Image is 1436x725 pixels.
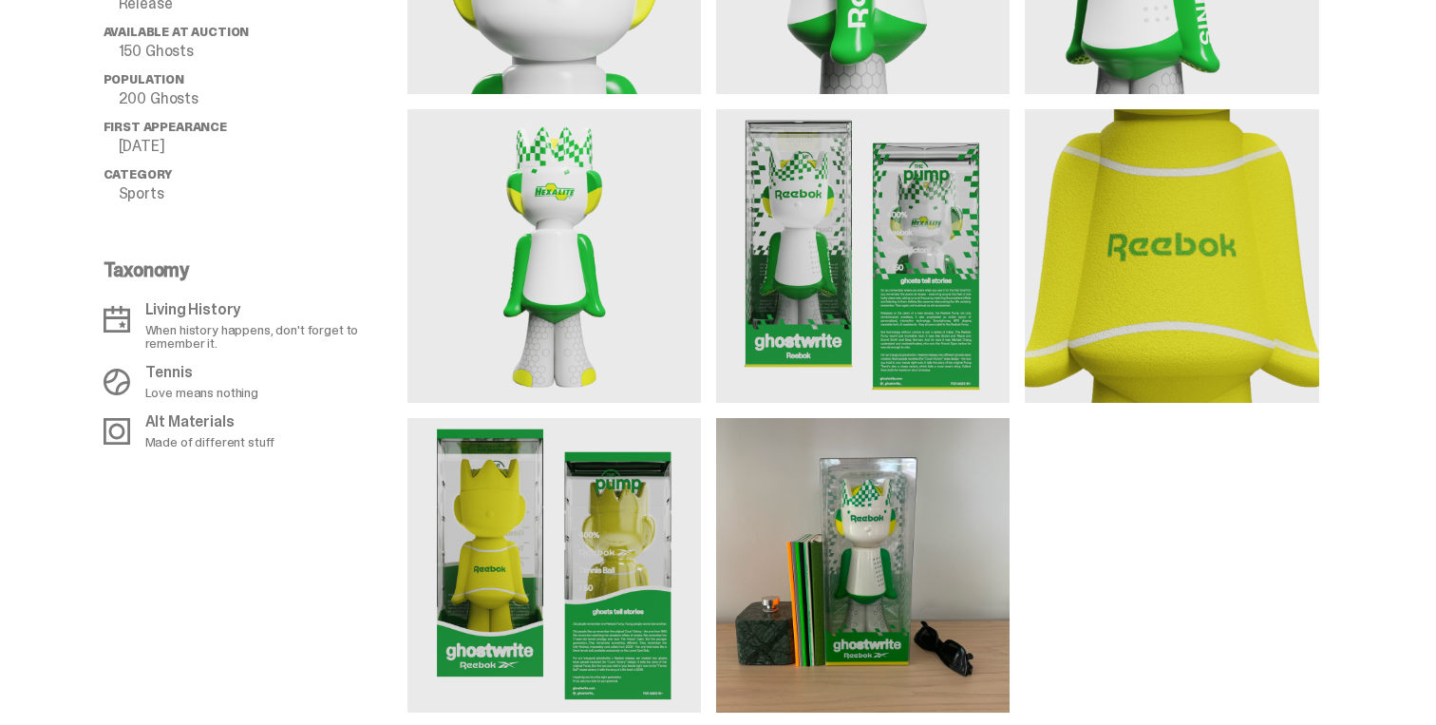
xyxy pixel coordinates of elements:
p: Sports [119,186,407,201]
p: 200 Ghosts [119,91,407,106]
img: media gallery image [716,109,1010,403]
p: Tennis [145,365,258,380]
p: Love means nothing [145,386,258,399]
span: Category [104,166,173,182]
span: Population [104,71,184,87]
span: Available at Auction [104,24,250,40]
p: [DATE] [119,139,407,154]
p: When history happens, don't forget to remember it. [145,323,396,350]
p: 150 Ghosts [119,44,407,59]
img: media gallery image [407,109,701,403]
p: Taxonomy [104,260,396,279]
img: media gallery image [407,418,701,712]
p: Made of different stuff [145,435,275,448]
p: Living History [145,302,396,317]
p: Alt Materials [145,414,275,429]
img: media gallery image [716,418,1010,712]
img: media gallery image [1025,109,1318,403]
span: First Appearance [104,119,227,135]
